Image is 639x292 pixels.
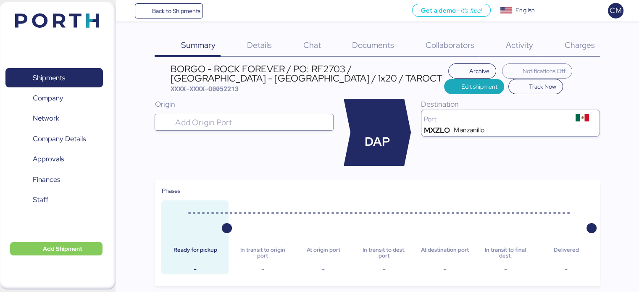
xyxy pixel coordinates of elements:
[523,66,565,76] span: Notifications Off
[135,3,203,18] a: Back to Shipments
[171,64,444,83] div: BORGO - ROCK FOREVER / PO: RF2703 / [GEOGRAPHIC_DATA] - [GEOGRAPHIC_DATA] / 1x20 / TAROCT
[303,39,321,50] span: Chat
[529,82,556,92] span: Track Now
[5,109,103,128] a: Network
[365,133,390,151] span: DAP
[33,112,59,124] span: Network
[174,117,330,127] input: Add Origin Port
[168,247,222,259] div: Ready for pickup
[564,39,594,50] span: Charges
[161,186,593,195] div: Phases
[296,264,350,274] div: -
[171,84,239,93] span: XXXX-XXXX-O0052213
[5,170,103,189] a: Finances
[424,116,568,123] div: Port
[247,39,272,50] span: Details
[5,89,103,108] a: Company
[296,247,350,259] div: At origin port
[479,264,532,274] div: -
[168,264,222,274] div: -
[539,264,593,274] div: -
[539,247,593,259] div: Delivered
[469,66,489,76] span: Archive
[506,39,533,50] span: Activity
[5,129,103,149] a: Company Details
[424,127,450,134] div: MXZLO
[454,127,484,134] div: Manzanillo
[5,150,103,169] a: Approvals
[515,6,535,15] div: English
[479,247,532,259] div: In transit to final dest.
[5,190,103,210] a: Staff
[33,133,86,145] span: Company Details
[461,82,497,92] span: Edit shipment
[610,5,621,16] span: CM
[421,99,600,110] div: Destination
[33,72,65,84] span: Shipments
[5,68,103,87] a: Shipments
[357,264,411,274] div: -
[418,264,472,274] div: -
[155,99,334,110] div: Origin
[502,63,573,79] button: Notifications Off
[43,244,82,254] span: Add Shipment
[152,6,200,16] span: Back to Shipments
[121,4,135,18] button: Menu
[352,39,394,50] span: Documents
[448,63,496,79] button: Archive
[418,247,472,259] div: At destination port
[10,242,103,255] button: Add Shipment
[426,39,474,50] span: Collaborators
[508,79,563,94] button: Track Now
[33,153,64,165] span: Approvals
[181,39,216,50] span: Summary
[444,79,504,94] button: Edit shipment
[33,92,63,104] span: Company
[33,174,60,186] span: Finances
[33,194,48,206] span: Staff
[357,247,411,259] div: In transit to dest. port
[236,264,289,274] div: -
[236,247,289,259] div: In transit to origin port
